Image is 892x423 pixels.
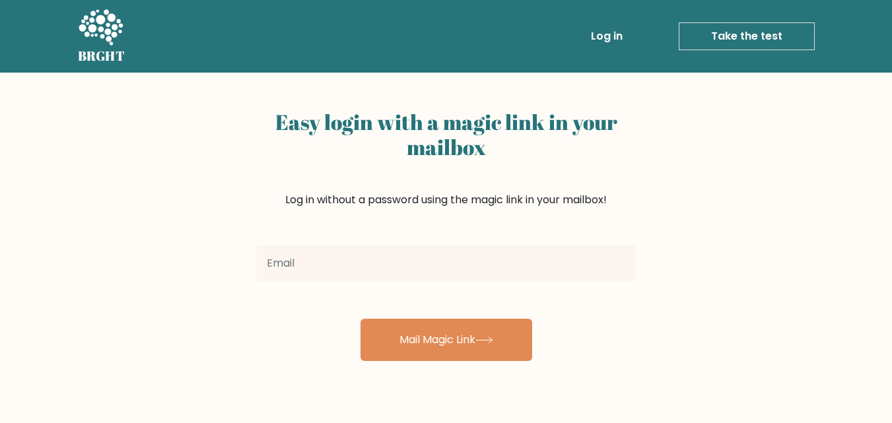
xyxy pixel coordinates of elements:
button: Mail Magic Link [360,319,532,361]
a: BRGHT [78,5,125,67]
h5: BRGHT [78,48,125,64]
a: Log in [586,23,628,49]
div: Log in without a password using the magic link in your mailbox! [256,104,636,240]
a: Take the test [679,22,815,50]
input: Email [256,245,636,282]
h2: Easy login with a magic link in your mailbox [256,110,636,160]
